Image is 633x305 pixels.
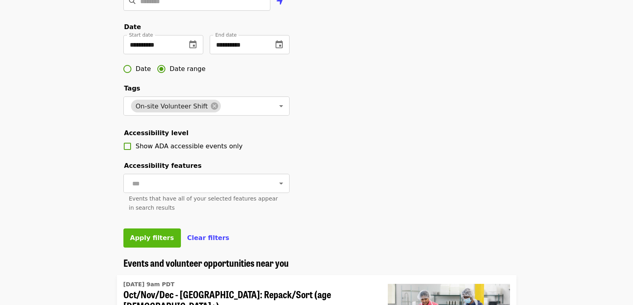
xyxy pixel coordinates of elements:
[215,32,237,38] span: End date
[124,23,141,31] span: Date
[276,178,287,189] button: Open
[270,35,289,54] button: change date
[187,233,230,243] button: Clear filters
[130,234,174,242] span: Apply filters
[131,100,221,112] div: On-site Volunteer Shift
[124,162,202,169] span: Accessibility features
[136,64,151,74] span: Date
[129,32,153,38] span: Start date
[187,234,230,242] span: Clear filters
[183,35,202,54] button: change date
[124,85,141,92] span: Tags
[276,100,287,112] button: Open
[131,102,213,110] span: On-site Volunteer Shift
[129,195,278,211] span: Events that have all of your selected features appear in search results
[124,129,189,137] span: Accessibility level
[136,142,243,150] span: Show ADA accessible events only
[123,280,175,289] time: [DATE] 9am PDT
[170,64,206,74] span: Date range
[123,256,289,270] span: Events and volunteer opportunities near you
[123,228,181,248] button: Apply filters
